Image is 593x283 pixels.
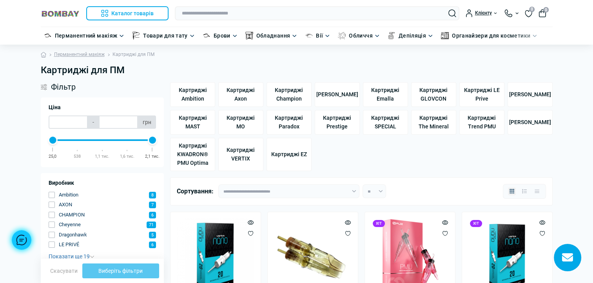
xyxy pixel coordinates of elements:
span: Показати ще 19 [49,253,94,260]
button: Ambition 8 [49,191,156,199]
img: Вії [305,32,313,40]
a: Картриджі Emalla [363,82,408,107]
span: Картриджі MAST [174,114,212,131]
span: 6 [149,242,156,248]
span: [PERSON_NAME] [509,118,551,126]
a: Картриджі MAST [170,110,215,135]
button: Каталог товарів [86,6,169,20]
img: Товари для тату [132,32,140,40]
span: Виробник [49,179,74,187]
span: Картриджі Prestige [318,114,356,131]
div: ХІТ [470,220,482,227]
button: Wishlist [248,230,254,236]
span: Картриджі Emalla [366,86,404,103]
div: Min [48,135,58,145]
span: CHAMPION [59,211,85,219]
button: CHAMPION 6 [49,211,156,219]
a: Брови [214,31,230,40]
span: Cheyenne [59,221,81,229]
a: [PERSON_NAME] [508,110,553,135]
a: Картриджі KWADRON® PMU Optima [170,138,215,171]
img: Депіляція [388,32,395,40]
span: Картриджі EZ [271,150,307,159]
img: BOMBAY [41,10,80,17]
div: 2,1 тис. [145,153,160,160]
button: Виберіть фільтри [82,263,160,278]
span: Картриджі GLOVCON [415,86,453,103]
a: Картриджі EZ [267,138,312,171]
button: Search [448,9,456,17]
button: Wishlist [345,230,351,236]
span: AXON [59,201,72,209]
button: Quick view [539,219,545,225]
div: 1,6 тис. [120,153,134,160]
span: [PERSON_NAME] [509,90,551,99]
div: 538 [74,153,81,160]
input: Ціна [49,115,88,129]
a: Картриджі Paradox [267,110,312,135]
a: Органайзери для косметики [452,31,530,40]
span: Ціна [49,103,61,112]
li: Картриджі для ПМ [105,51,154,58]
a: Картриджі VERTIX [218,138,263,171]
span: Картриджі VERTIX [222,146,260,163]
button: Скасувати [45,265,82,277]
a: Картриджі LE Prive [459,82,504,107]
div: 1,1 тис. [95,153,109,160]
span: грн [138,115,156,129]
a: Картриджі Champion [267,82,312,107]
nav: breadcrumb [41,45,553,65]
a: Картриджі The Mineral [411,110,456,135]
img: Обладнання [245,32,253,40]
button: Wishlist [539,230,545,236]
span: 6 [149,212,156,218]
div: 25,0 [49,153,56,160]
button: Показати ще 19 [49,252,94,260]
a: Картриджі Axon [218,82,263,107]
span: 7 [149,202,156,208]
a: Картриджі Trend PMU [459,110,504,135]
a: Перманентний макіяж [55,31,118,40]
img: Обличчя [338,32,346,40]
span: Картриджі SPECIAL [366,114,404,131]
button: Quick view [248,219,254,225]
span: - [88,115,99,129]
button: Price view [533,187,541,195]
span: [PERSON_NAME] [316,90,358,99]
span: Ambition [59,191,78,199]
a: Обличчя [349,31,373,40]
a: [PERSON_NAME] [315,82,360,107]
button: Quick view [442,219,448,225]
h1: Картриджі для ПМ [41,65,553,76]
span: 71 [147,222,156,228]
a: Перманентний макіяж [54,51,105,58]
a: Обладнання [256,31,290,40]
select: Limit select [363,184,386,198]
span: Картриджі Axon [222,86,260,103]
button: 0 [539,9,546,17]
button: Dragonhawk 5 [49,231,156,239]
button: Quick view [345,219,351,225]
a: 0 [525,9,532,18]
a: Товари для тату [143,31,187,40]
img: Брови [203,32,210,40]
div: ХІТ [373,220,385,227]
a: Вії [316,31,323,40]
a: [PERSON_NAME] [508,82,553,107]
button: AXON 7 [49,201,156,209]
span: LE PRIVÉ [59,241,79,249]
div: Фільтр [41,82,164,92]
a: Картриджі SPECIAL [363,110,408,135]
span: Картриджі Trend PMU [463,114,501,131]
div: Max [148,135,157,145]
a: Картриджі MO [218,110,263,135]
a: Картриджі Ambition [170,82,215,107]
span: 0 [529,7,535,12]
span: 5 [149,232,156,238]
span: Картриджі MO [222,114,260,131]
div: Сортування: [177,186,218,196]
button: Cheyenne 71 [49,221,156,229]
span: Картриджі LE Prive [463,86,501,103]
span: Dragonhawk [59,231,87,239]
span: Картриджі Ambition [174,86,212,103]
